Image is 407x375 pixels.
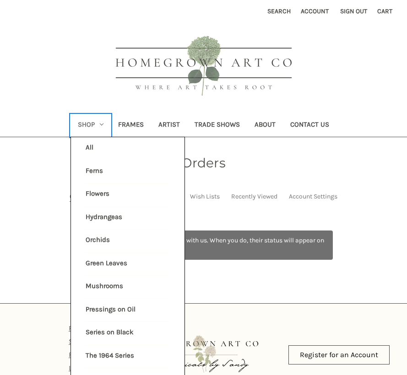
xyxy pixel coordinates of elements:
[86,207,170,230] a: Hydrangeas
[86,322,170,345] a: Series on Black
[111,114,151,137] a: Frames
[151,114,187,137] a: Artist
[86,253,170,276] a: Green Leaves
[69,337,107,346] a: Shop Retail
[289,192,337,201] a: Account Settings
[101,26,307,108] img: HOMEGROWN ART CO
[69,324,90,332] a: Follow
[86,161,170,183] a: Ferns
[288,345,390,364] a: Register for an Account
[86,299,170,322] a: Pressings on Oil
[71,114,111,137] a: Shop
[100,236,324,254] span: You haven't placed any orders with us. When you do, their status will appear on this page.
[86,230,170,252] a: Orchids
[231,192,277,201] a: Recently Viewed
[70,192,88,201] a: Orders
[10,153,397,172] h1: Orders
[187,114,247,137] a: Trade Shows
[69,364,101,372] a: Lookbook
[247,114,283,137] a: About
[86,345,170,368] a: The 1964 Series
[377,7,392,15] span: Cart
[86,276,170,299] a: Mushrooms
[69,350,117,359] a: Find a Retailer
[86,183,170,206] a: Flowers
[283,114,336,137] a: Contact Us
[190,192,220,201] a: Wish Lists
